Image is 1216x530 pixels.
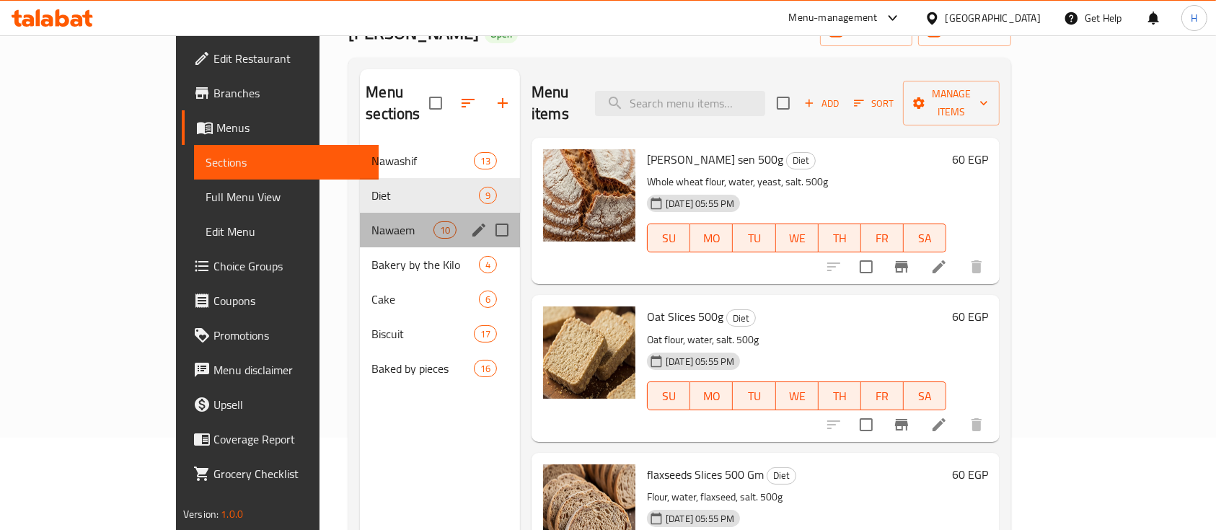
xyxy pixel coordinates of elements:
span: Edit Menu [206,223,368,240]
span: Full Menu View [206,188,368,206]
button: Manage items [903,81,1000,125]
span: export [930,24,1000,42]
a: Menu disclaimer [182,353,379,387]
h6: 60 EGP [952,306,988,327]
span: Coupons [213,292,368,309]
button: Sort [850,92,897,115]
button: Branch-specific-item [884,407,919,442]
span: Add item [798,92,845,115]
span: Diet [371,187,479,204]
span: 17 [475,327,496,341]
button: delete [959,407,994,442]
span: TH [824,386,855,407]
span: 16 [475,362,496,376]
a: Edit Menu [194,214,379,249]
button: SA [904,381,946,410]
a: Upsell [182,387,379,422]
span: Branches [213,84,368,102]
span: Menu disclaimer [213,361,368,379]
span: FR [867,386,898,407]
span: [DATE] 05:55 PM [660,355,740,368]
h2: Menu sections [366,81,429,125]
button: WE [776,224,819,252]
h6: 60 EGP [952,464,988,485]
span: WE [782,386,813,407]
button: FR [861,224,904,252]
div: Bakery by the Kilo4 [360,247,520,282]
span: SA [909,386,940,407]
span: H [1191,10,1197,26]
span: Menus [216,119,368,136]
span: 6 [480,293,496,306]
button: TH [819,381,861,410]
span: [DATE] 05:55 PM [660,512,740,526]
h6: 60 EGP [952,149,988,169]
div: Nawaem10edit [360,213,520,247]
button: MO [690,381,733,410]
button: Branch-specific-item [884,249,919,284]
a: Edit menu item [930,416,948,433]
div: Menu-management [789,9,878,27]
span: 1.0.0 [221,505,243,524]
span: [DATE] 05:55 PM [660,197,740,211]
h2: Menu items [532,81,578,125]
div: Biscuit [371,325,473,343]
div: Diet [767,467,796,485]
div: Nawashif13 [360,143,520,178]
span: Select all sections [420,88,451,118]
span: Sort sections [451,86,485,120]
span: Diet [767,467,796,484]
div: Baked by pieces16 [360,351,520,386]
span: Upsell [213,396,368,413]
span: TU [739,386,770,407]
nav: Menu sections [360,138,520,392]
div: Cake [371,291,479,308]
span: SU [653,386,684,407]
span: SA [909,228,940,249]
a: Full Menu View [194,180,379,214]
div: items [479,256,497,273]
p: Whole wheat flour, water, yeast, salt. 500g [647,173,946,191]
span: flaxseeds Slices 500 Gm [647,464,764,485]
button: SA [904,224,946,252]
span: Select to update [851,410,881,440]
span: Baked by pieces [371,360,473,377]
div: [GEOGRAPHIC_DATA] [946,10,1041,26]
button: Add [798,92,845,115]
span: MO [696,386,727,407]
a: Edit menu item [930,258,948,275]
a: Choice Groups [182,249,379,283]
button: Add section [485,86,520,120]
p: Flour, water, flaxseed, salt. 500g [647,488,946,506]
span: Sections [206,154,368,171]
div: Biscuit17 [360,317,520,351]
img: Oat Slices 500g [543,306,635,399]
span: 10 [434,224,456,237]
span: Choice Groups [213,257,368,275]
div: Diet [786,152,816,169]
a: Promotions [182,318,379,353]
a: Coupons [182,283,379,318]
button: WE [776,381,819,410]
span: Bakery by the Kilo [371,256,479,273]
span: Diet [787,152,815,169]
span: 13 [475,154,496,168]
span: Nawaem [371,221,433,239]
button: TU [733,381,775,410]
span: SU [653,228,684,249]
a: Grocery Checklist [182,456,379,491]
button: SU [647,381,690,410]
span: Select to update [851,252,881,282]
div: Cake6 [360,282,520,317]
span: FR [867,228,898,249]
a: Sections [194,145,379,180]
a: Coverage Report [182,422,379,456]
span: Diet [727,310,755,327]
div: Diet9 [360,178,520,213]
span: TU [739,228,770,249]
button: delete [959,249,994,284]
span: Sort items [845,92,903,115]
span: 9 [480,189,496,203]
